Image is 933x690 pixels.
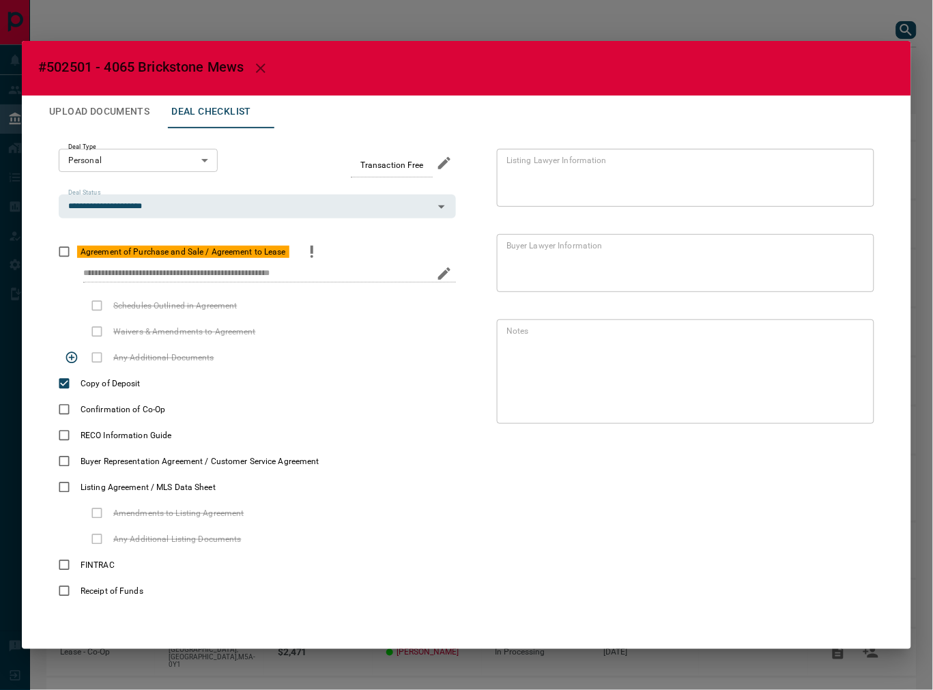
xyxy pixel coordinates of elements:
span: Agreement of Purchase and Sale / Agreement to Lease [77,246,289,258]
span: RECO Information Guide [77,429,175,442]
span: Copy of Deposit [77,377,144,390]
button: priority [300,239,324,265]
label: Deal Status [68,188,100,197]
button: Upload Documents [38,96,160,128]
button: edit [433,152,456,175]
span: Listing Agreement / MLS Data Sheet [77,481,219,493]
span: Schedules Outlined in Agreement [110,300,241,312]
span: Receipt of Funds [77,585,147,597]
span: #502501 - 4065 Brickstone Mews [38,59,244,75]
span: Any Additional Listing Documents [110,533,245,545]
input: checklist input [83,265,427,283]
button: Open [432,197,451,216]
span: Amendments to Listing Agreement [110,507,248,519]
textarea: text field [506,155,859,201]
button: Deal Checklist [160,96,262,128]
button: edit [433,262,456,285]
textarea: text field [506,326,859,418]
div: Personal [59,149,218,172]
span: Confirmation of Co-Op [77,403,169,416]
label: Deal Type [68,143,96,152]
span: Toggle Applicable [59,345,85,371]
span: Any Additional Documents [110,351,218,364]
span: Waivers & Amendments to Agreement [110,326,259,338]
textarea: text field [506,240,859,287]
span: FINTRAC [77,559,118,571]
span: Buyer Representation Agreement / Customer Service Agreement [77,455,323,468]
